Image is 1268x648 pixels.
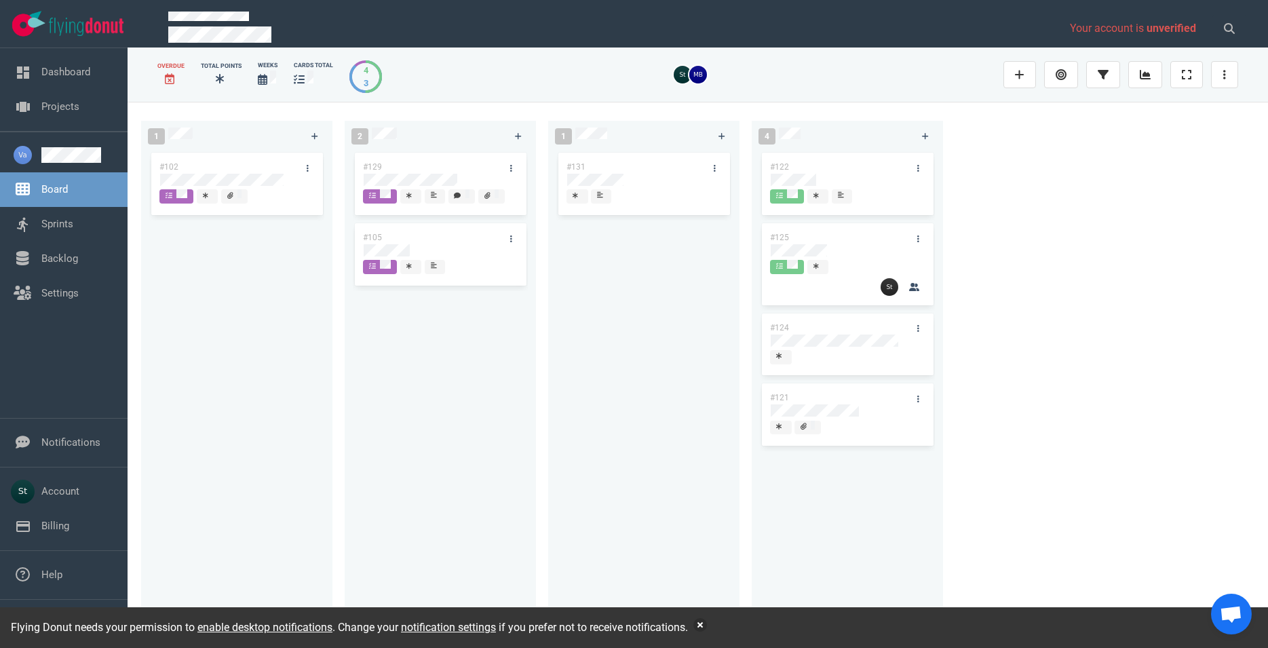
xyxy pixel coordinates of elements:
[159,162,178,172] a: #102
[770,162,789,172] a: #122
[401,621,496,634] a: notification settings
[49,18,123,36] img: Flying Donut text logo
[1211,594,1252,634] a: Open chat
[41,183,68,195] a: Board
[41,436,100,449] a: Notifications
[770,323,789,332] a: #124
[258,61,277,70] div: Weeks
[363,162,382,172] a: #129
[689,66,707,83] img: 26
[566,162,585,172] a: #131
[41,66,90,78] a: Dashboard
[41,569,62,581] a: Help
[41,252,78,265] a: Backlog
[351,128,368,145] span: 2
[148,128,165,145] span: 1
[1070,22,1196,35] span: Your account is
[201,62,242,71] div: Total Points
[41,218,73,230] a: Sprints
[1147,22,1196,35] span: unverified
[332,621,688,634] span: . Change your if you prefer not to receive notifications.
[41,485,79,497] a: Account
[770,393,789,402] a: #121
[197,621,332,634] a: enable desktop notifications
[674,66,691,83] img: 26
[555,128,572,145] span: 1
[363,233,382,242] a: #105
[11,621,332,634] span: Flying Donut needs your permission to
[41,100,79,113] a: Projects
[41,287,79,299] a: Settings
[157,62,185,71] div: Overdue
[364,77,368,90] div: 3
[881,278,898,296] img: 26
[758,128,775,145] span: 4
[770,233,789,242] a: #125
[294,61,333,70] div: cards total
[364,64,368,77] div: 4
[41,520,69,532] a: Billing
